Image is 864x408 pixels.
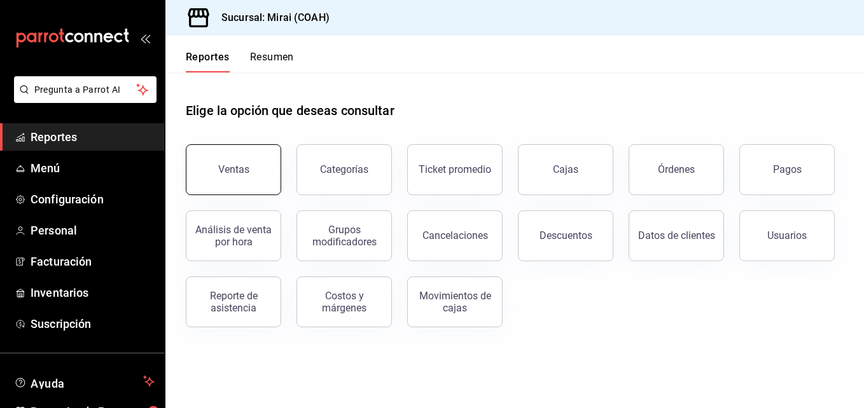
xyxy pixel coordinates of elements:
div: Ticket promedio [419,163,491,175]
h3: Sucursal: Mirai (COAH) [211,10,330,25]
button: open_drawer_menu [140,33,150,43]
div: Descuentos [540,229,592,241]
button: Usuarios [739,210,835,261]
button: Ventas [186,144,281,195]
div: navigation tabs [186,51,294,72]
span: Suscripción [31,315,155,332]
button: Análisis de venta por hora [186,210,281,261]
div: Cancelaciones [422,229,488,241]
a: Cajas [518,144,613,195]
div: Datos de clientes [638,229,715,241]
div: Órdenes [658,163,695,175]
button: Cancelaciones [407,210,503,261]
span: Reportes [31,128,155,146]
span: Personal [31,222,155,239]
div: Pagos [773,163,802,175]
button: Ticket promedio [407,144,503,195]
button: Grupos modificadores [296,210,392,261]
div: Ventas [218,163,249,175]
div: Costos y márgenes [305,290,384,314]
div: Reporte de asistencia [194,290,273,314]
div: Categorías [320,163,368,175]
span: Inventarios [31,284,155,301]
div: Movimientos de cajas [415,290,494,314]
span: Pregunta a Parrot AI [34,83,137,97]
button: Órdenes [629,144,724,195]
button: Resumen [250,51,294,72]
span: Configuración [31,191,155,208]
button: Datos de clientes [629,210,724,261]
a: Pregunta a Parrot AI [9,92,157,105]
button: Descuentos [518,210,613,261]
button: Pagos [739,144,835,195]
button: Reporte de asistencia [186,276,281,327]
span: Ayuda [31,374,138,389]
div: Grupos modificadores [305,224,384,248]
div: Usuarios [767,229,807,241]
span: Facturación [31,253,155,270]
div: Análisis de venta por hora [194,224,273,248]
button: Reportes [186,51,230,72]
div: Cajas [553,162,579,177]
button: Costos y márgenes [296,276,392,327]
button: Pregunta a Parrot AI [14,76,157,103]
button: Categorías [296,144,392,195]
span: Menú [31,160,155,177]
button: Movimientos de cajas [407,276,503,327]
h1: Elige la opción que deseas consultar [186,101,394,120]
